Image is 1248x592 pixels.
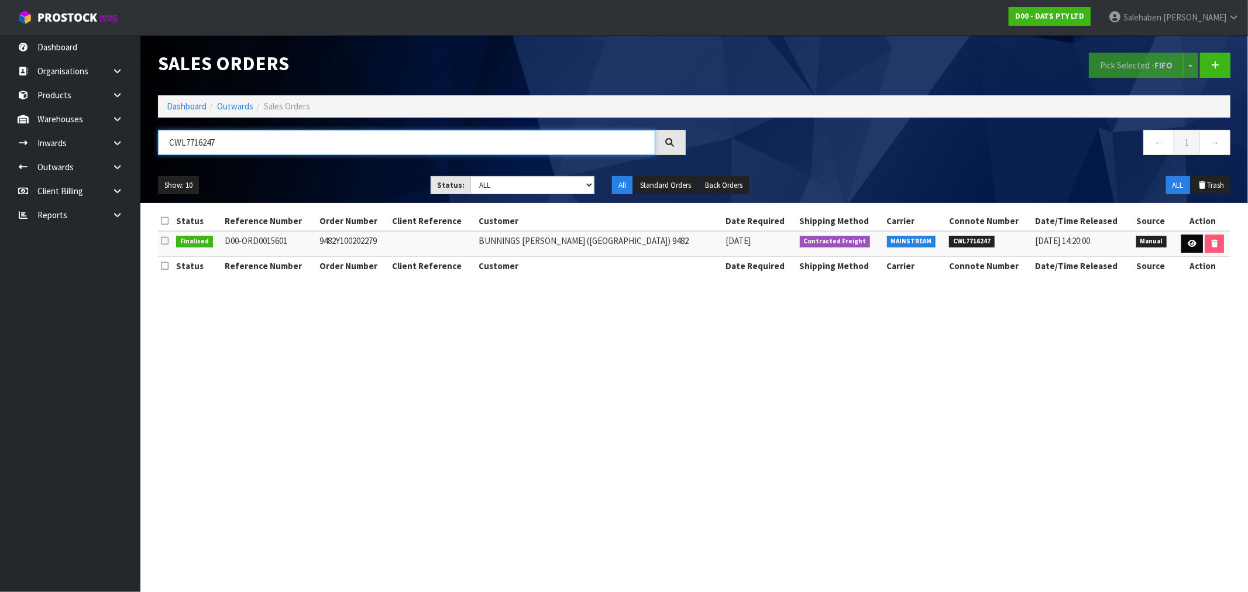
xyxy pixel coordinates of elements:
[1174,130,1200,155] a: 1
[317,256,389,275] th: Order Number
[884,256,947,275] th: Carrier
[1166,176,1190,195] button: ALL
[158,130,655,155] input: Search sales orders
[389,212,475,230] th: Client Reference
[1089,53,1184,78] button: Pick Selected -FIFO
[699,176,749,195] button: Back Orders
[264,101,310,112] span: Sales Orders
[797,212,884,230] th: Shipping Method
[222,212,317,230] th: Reference Number
[1191,176,1230,195] button: Trash
[158,53,686,74] h1: Sales Orders
[1133,212,1175,230] th: Source
[946,212,1032,230] th: Connote Number
[317,212,389,230] th: Order Number
[1036,235,1091,246] span: [DATE] 14:20:00
[612,176,632,195] button: All
[222,256,317,275] th: Reference Number
[884,212,947,230] th: Carrier
[726,235,751,246] span: [DATE]
[1199,130,1230,155] a: →
[887,236,936,247] span: MAINSTREAM
[723,256,797,275] th: Date Required
[476,231,723,256] td: BUNNINGS [PERSON_NAME] ([GEOGRAPHIC_DATA]) 9482
[476,212,723,230] th: Customer
[222,231,317,256] td: D00-ORD0015601
[1175,212,1230,230] th: Action
[1033,212,1133,230] th: Date/Time Released
[946,256,1032,275] th: Connote Number
[1015,11,1084,21] strong: D00 - DATS PTY LTD
[176,236,213,247] span: Finalised
[1175,256,1230,275] th: Action
[437,180,465,190] strong: Status:
[800,236,871,247] span: Contracted Freight
[1033,256,1133,275] th: Date/Time Released
[99,13,118,24] small: WMS
[1136,236,1167,247] span: Manual
[217,101,253,112] a: Outwards
[1154,60,1173,71] strong: FIFO
[37,10,97,25] span: ProStock
[797,256,884,275] th: Shipping Method
[1009,7,1091,26] a: D00 - DATS PTY LTD
[1163,12,1226,23] span: [PERSON_NAME]
[173,256,222,275] th: Status
[389,256,475,275] th: Client Reference
[173,212,222,230] th: Status
[158,176,199,195] button: Show: 10
[723,212,797,230] th: Date Required
[317,231,389,256] td: 9482Y100202279
[1133,256,1175,275] th: Source
[703,130,1231,159] nav: Page navigation
[634,176,697,195] button: Standard Orders
[18,10,32,25] img: cube-alt.png
[1123,12,1161,23] span: Salehaben
[949,236,995,247] span: CWL7716247
[1143,130,1174,155] a: ←
[476,256,723,275] th: Customer
[167,101,207,112] a: Dashboard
